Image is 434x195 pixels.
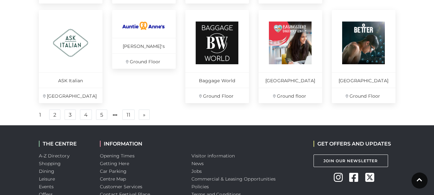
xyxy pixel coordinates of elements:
p: Ground Floor [112,53,176,69]
a: Customer Services [100,184,143,190]
h2: GET OFFERS AND UPDATES [314,141,391,147]
a: Getting Here [100,161,129,166]
a: 11 [122,110,135,120]
p: Ground Floor [332,88,395,103]
p: Ground floor [259,88,322,103]
a: Events [39,184,54,190]
a: ASK Italian [GEOGRAPHIC_DATA] [39,10,102,103]
p: ASK Italian [39,72,102,88]
a: 5 [96,110,107,120]
a: Shopping [39,161,61,166]
a: [PERSON_NAME]'s Ground Floor [112,10,176,69]
p: [PERSON_NAME]'s [112,38,176,53]
h2: THE CENTRE [39,141,90,147]
a: Car Parking [100,168,127,174]
p: Ground Floor [185,88,249,103]
a: Leisure [39,176,55,182]
a: 2 [49,110,60,120]
a: Next [139,110,150,120]
p: [GEOGRAPHIC_DATA] [39,88,102,103]
a: A-Z Directory [39,153,69,159]
a: News [191,161,204,166]
a: Centre Map [100,176,126,182]
p: Baggage World [185,72,249,88]
a: Policies [191,184,209,190]
a: Baggage World Ground Floor [185,10,249,103]
a: Join Our Newsletter [314,155,388,167]
h2: INFORMATION [100,141,182,147]
a: Dining [39,168,55,174]
a: Jobs [191,168,202,174]
a: 4 [80,110,92,120]
a: Opening Times [100,153,135,159]
a: Visitor information [191,153,235,159]
a: [GEOGRAPHIC_DATA] Ground floor [259,10,322,103]
p: [GEOGRAPHIC_DATA] [259,72,322,88]
a: 1 [35,110,45,120]
p: [GEOGRAPHIC_DATA] [332,72,395,88]
a: [GEOGRAPHIC_DATA] Ground Floor [332,10,395,103]
a: Commercial & Leasing Opportunities [191,176,276,182]
span: » [143,112,146,117]
a: 3 [65,110,76,120]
